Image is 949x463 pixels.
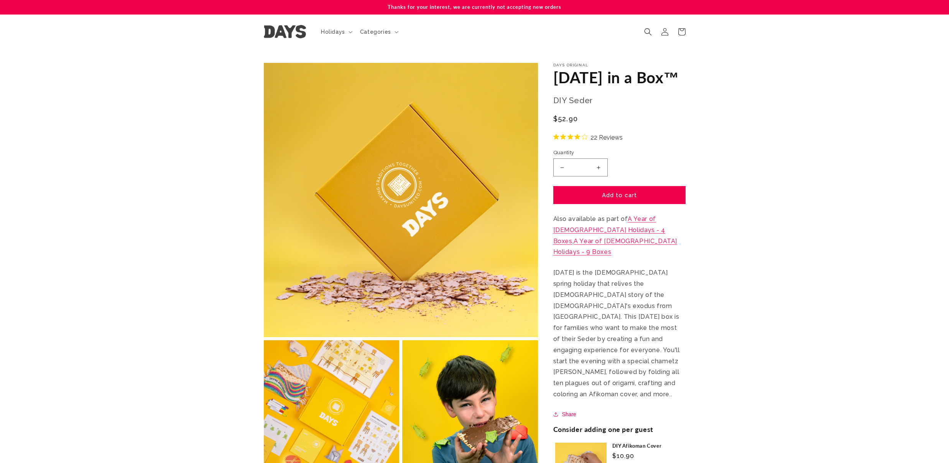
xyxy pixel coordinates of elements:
span: $52.90 [553,114,578,124]
button: Rated 4 out of 5 stars from 22 reviews. Jump to reviews. [553,132,623,143]
button: Add to cart [553,186,686,204]
span: Holidays [321,28,345,35]
a: DIY Afikoman Cover [612,443,684,449]
a: A Year of [DEMOGRAPHIC_DATA] Holidays - 4 Boxes [553,215,666,245]
button: Share [553,410,579,419]
summary: Categories [355,24,401,40]
p: DIY Seder [553,93,686,108]
summary: Holidays [316,24,355,40]
span: 22 Reviews [590,132,623,143]
img: Days United [264,25,306,38]
a: A Year of [DEMOGRAPHIC_DATA] Holidays - 9 Boxes [553,237,677,256]
span: Categories [360,28,391,35]
h2: Consider adding one per guest [553,425,653,434]
h1: [DATE] in a Box™ [553,68,686,87]
p: Days Original [553,63,686,68]
label: Quantity [553,149,686,157]
p: [DATE] is the [DEMOGRAPHIC_DATA] spring holiday that relives the [DEMOGRAPHIC_DATA] story of the ... [553,267,686,400]
summary: Search [640,23,656,40]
